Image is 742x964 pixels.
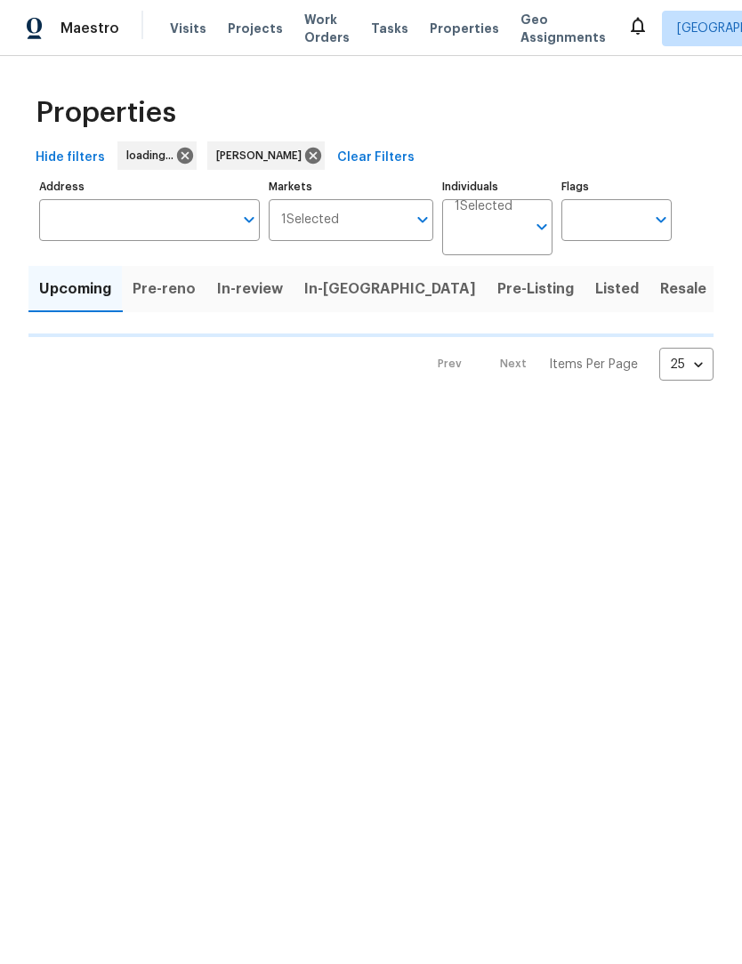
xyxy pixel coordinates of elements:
nav: Pagination Navigation [421,348,714,381]
span: Clear Filters [337,147,415,169]
button: Clear Filters [330,141,422,174]
span: Resale [660,277,706,301]
div: 25 [659,341,714,388]
button: Open [529,214,554,239]
button: Open [410,207,435,232]
span: Projects [228,20,283,37]
label: Markets [269,181,434,192]
label: Individuals [442,181,552,192]
button: Open [649,207,673,232]
span: Pre-Listing [497,277,574,301]
span: Tasks [371,22,408,35]
button: Hide filters [28,141,112,174]
span: Work Orders [304,11,350,46]
span: Listed [595,277,639,301]
span: Properties [430,20,499,37]
span: Maestro [60,20,119,37]
span: Geo Assignments [520,11,606,46]
span: Properties [36,104,176,122]
span: In-[GEOGRAPHIC_DATA] [304,277,476,301]
p: Items Per Page [549,356,638,374]
div: loading... [117,141,197,170]
span: Pre-reno [133,277,196,301]
span: 1 Selected [281,213,339,228]
div: [PERSON_NAME] [207,141,325,170]
span: [PERSON_NAME] [216,147,309,165]
span: Visits [170,20,206,37]
span: In-review [217,277,283,301]
button: Open [237,207,262,232]
label: Address [39,181,260,192]
span: Hide filters [36,147,105,169]
label: Flags [561,181,672,192]
span: Upcoming [39,277,111,301]
span: 1 Selected [455,199,512,214]
span: loading... [126,147,181,165]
